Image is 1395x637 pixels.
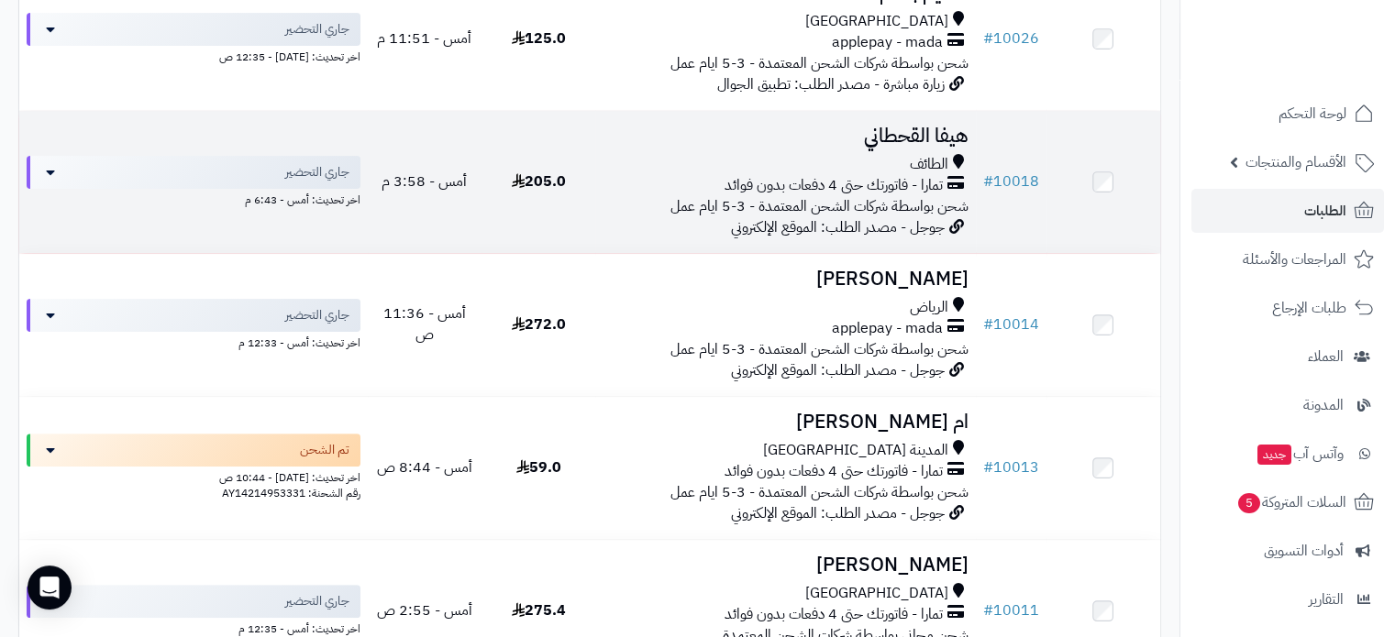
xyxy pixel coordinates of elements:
span: تمارا - فاتورتك حتى 4 دفعات بدون فوائد [725,604,943,625]
a: #10013 [983,456,1039,478]
span: جاري التحضير [285,306,349,324]
span: # [983,313,993,335]
h3: [PERSON_NAME] [603,269,968,290]
span: 59.0 [516,456,561,478]
span: شحن بواسطة شركات الشحن المعتمدة - 3-5 ايام عمل [670,52,969,74]
span: وآتس آب [1256,441,1344,467]
span: 125.0 [512,27,566,49]
span: أمس - 2:55 ص [377,599,472,621]
span: التقارير [1309,587,1344,612]
span: تم الشحن [300,441,349,459]
span: أدوات التسويق [1264,538,1344,564]
span: applepay - mada [832,32,943,53]
span: رقم الشحنة: AY14214953331 [222,485,360,501]
img: logo-2.png [1270,49,1378,88]
span: جاري التحضير [285,592,349,610]
span: السلات المتروكة [1236,489,1346,515]
span: أمس - 11:51 م [377,27,471,49]
h3: [PERSON_NAME] [603,555,968,576]
div: اخر تحديث: أمس - 6:43 م [27,189,360,208]
span: 5 [1238,493,1260,513]
span: شحن بواسطة شركات الشحن المعتمدة - 3-5 ايام عمل [670,481,969,503]
span: لوحة التحكم [1279,101,1346,126]
span: شحن بواسطة شركات الشحن المعتمدة - 3-5 ايام عمل [670,195,969,217]
span: شحن بواسطة شركات الشحن المعتمدة - 3-5 ايام عمل [670,338,969,360]
span: أمس - 8:44 ص [377,456,472,478]
span: جوجل - مصدر الطلب: الموقع الإلكتروني [731,359,945,381]
span: 205.0 [512,170,566,192]
a: طلبات الإرجاع [1191,286,1384,330]
span: 272.0 [512,313,566,335]
span: applepay - mada [832,318,943,339]
span: الطائف [910,154,948,175]
a: الطلبات [1191,189,1384,233]
a: #10011 [983,599,1039,621]
span: الأقسام والمنتجات [1246,149,1346,175]
span: أمس - 11:36 ص [383,302,466,346]
a: أدوات التسويق [1191,529,1384,573]
span: جوجل - مصدر الطلب: الموقع الإلكتروني [731,216,945,238]
a: السلات المتروكة5 [1191,480,1384,524]
span: جاري التحضير [285,20,349,38]
a: المراجعات والأسئلة [1191,237,1384,281]
span: # [983,170,993,192]
a: #10014 [983,313,1039,335]
a: لوحة التحكم [1191,92,1384,136]
span: المراجعات والأسئلة [1243,247,1346,272]
span: [GEOGRAPHIC_DATA] [805,583,948,604]
span: جوجل - مصدر الطلب: الموقع الإلكتروني [731,502,945,524]
span: جديد [1257,445,1291,465]
a: #10018 [983,170,1039,192]
span: الرياض [910,297,948,318]
span: تمارا - فاتورتك حتى 4 دفعات بدون فوائد [725,175,943,196]
span: المدونة [1303,392,1344,418]
span: طلبات الإرجاع [1272,295,1346,321]
span: [GEOGRAPHIC_DATA] [805,11,948,32]
div: اخر تحديث: أمس - 12:35 م [27,618,360,637]
div: اخر تحديث: [DATE] - 10:44 ص [27,467,360,486]
a: التقارير [1191,577,1384,621]
a: العملاء [1191,335,1384,379]
span: المدينة [GEOGRAPHIC_DATA] [763,440,948,461]
span: الطلبات [1304,198,1346,224]
span: أمس - 3:58 م [382,170,467,192]
span: # [983,599,993,621]
a: المدونة [1191,383,1384,427]
div: Open Intercom Messenger [28,566,72,610]
span: تمارا - فاتورتك حتى 4 دفعات بدون فوائد [725,461,943,482]
a: #10026 [983,27,1039,49]
span: زيارة مباشرة - مصدر الطلب: تطبيق الجوال [717,73,945,95]
div: اخر تحديث: أمس - 12:33 م [27,332,360,351]
span: 275.4 [512,599,566,621]
span: # [983,27,993,49]
span: العملاء [1308,344,1344,369]
div: اخر تحديث: [DATE] - 12:35 ص [27,46,360,65]
a: وآتس آبجديد [1191,432,1384,476]
h3: ام [PERSON_NAME] [603,412,968,433]
span: جاري التحضير [285,163,349,181]
span: # [983,456,993,478]
h3: هيفا القحطاني [603,126,968,147]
